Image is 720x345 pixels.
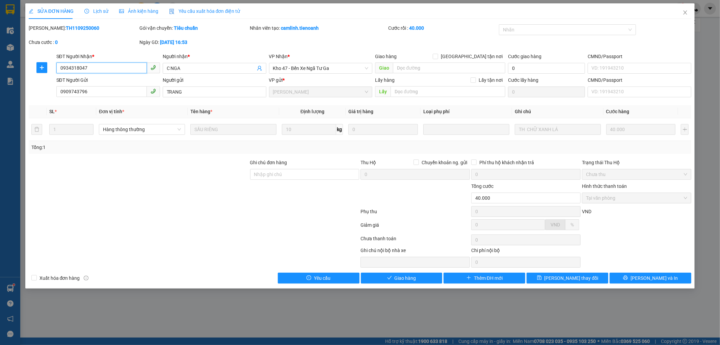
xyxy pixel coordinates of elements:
[250,160,287,165] label: Ghi chú đơn hàng
[257,66,262,71] span: user-add
[29,24,138,32] div: [PERSON_NAME]:
[314,274,330,282] span: Yêu cầu
[269,54,288,59] span: VP Nhận
[360,221,471,233] div: Giảm giá
[606,109,630,114] span: Cước hàng
[190,124,276,135] input: VD: Bàn, Ghế
[269,76,373,84] div: VP gửi
[55,40,58,45] b: 0
[56,53,160,60] div: SĐT Người Nhận
[474,274,503,282] span: Thêm ĐH mới
[387,275,392,281] span: check
[586,193,687,203] span: Tại văn phòng
[84,9,89,14] span: clock-circle
[174,25,198,31] b: Tiêu chuẩn
[163,76,266,84] div: Người gửi
[119,9,124,14] span: picture
[393,63,505,73] input: Dọc đường
[586,169,687,179] span: Chưa thu
[278,273,359,284] button: exclamation-circleYêu cầu
[29,39,138,46] div: Chưa cước :
[84,276,88,280] span: info-circle
[348,124,418,135] input: 0
[119,8,158,14] span: Ảnh kiện hàng
[151,89,156,94] span: phone
[15,46,87,52] span: ----------------------------------------------
[84,8,108,14] span: Lịch sử
[361,160,376,165] span: Thu Hộ
[360,235,471,247] div: Chưa thanh toán
[375,86,391,97] span: Lấy
[477,159,537,166] span: Phí thu hộ khách nhận trả
[508,63,585,74] input: Cước giao hàng
[31,144,278,151] div: Tổng: 1
[570,222,574,227] span: %
[36,62,47,73] button: plus
[588,76,691,84] div: CMND/Passport
[190,109,212,114] span: Tên hàng
[281,25,319,31] b: camlinh.tienoanh
[610,273,691,284] button: printer[PERSON_NAME] và In
[421,105,512,118] th: Loại phụ phí
[361,247,470,257] div: Ghi chú nội bộ nhà xe
[37,65,47,70] span: plus
[466,275,471,281] span: plus
[31,124,42,135] button: delete
[582,209,591,214] span: VND
[51,41,76,44] span: ĐT: 0935 882 082
[544,274,598,282] span: [PERSON_NAME] thay đổi
[582,183,627,189] label: Hình thức thanh toán
[49,109,55,114] span: SL
[160,40,187,45] b: [DATE] 16:53
[606,124,676,135] input: 0
[348,109,373,114] span: Giá trị hàng
[139,24,249,32] div: Gói vận chuyển:
[29,8,74,14] span: SỬA ĐƠN HÀNG
[375,63,393,73] span: Giao
[151,65,156,70] span: phone
[438,53,505,60] span: [GEOGRAPHIC_DATA] tận nơi
[163,53,266,60] div: Người nhận
[537,275,542,281] span: save
[250,169,359,180] input: Ghi chú đơn hàng
[508,87,585,97] input: Cước lấy hàng
[471,247,581,257] div: Chi phí nội bộ
[508,77,538,83] label: Cước lấy hàng
[3,26,42,29] span: VP Gửi: [PERSON_NAME]
[103,124,181,134] span: Hàng thông thường
[99,109,124,114] span: Đơn vị tính
[508,54,541,59] label: Cước giao hàng
[336,124,343,135] span: kg
[45,17,74,22] strong: 1900 633 614
[551,222,560,227] span: VND
[375,77,395,83] span: Lấy hàng
[37,274,83,282] span: Xuất hóa đơn hàng
[360,208,471,220] div: Phụ thu
[3,4,20,21] img: logo
[419,159,470,166] span: Chuyển khoản ng. gửi
[527,273,608,284] button: save[PERSON_NAME] thay đổi
[444,273,525,284] button: plusThêm ĐH mới
[51,24,85,31] span: VP Nhận: [GEOGRAPHIC_DATA]
[631,274,678,282] span: [PERSON_NAME] và In
[375,54,397,59] span: Giao hàng
[623,275,628,281] span: printer
[26,11,94,16] strong: NHẬN HÀNG NHANH - GIAO TỐC HÀNH
[3,32,36,39] span: ĐC: Ngã 3 Easim ,[GEOGRAPHIC_DATA]
[361,273,443,284] button: checkGiao hàng
[139,39,249,46] div: Ngày GD:
[388,24,498,32] div: Cước rồi :
[273,63,369,73] span: Kho 47 - Bến Xe Ngã Tư Ga
[306,275,311,281] span: exclamation-circle
[471,183,494,189] span: Tổng cước
[29,9,33,14] span: edit
[25,4,95,10] span: CTY TNHH DLVT TIẾN OANH
[676,3,695,22] button: Close
[681,124,689,135] button: plus
[683,10,688,15] span: close
[169,8,240,14] span: Yêu cầu xuất hóa đơn điện tử
[169,9,175,14] img: icon
[66,25,99,31] b: TH1109250060
[515,124,601,135] input: Ghi Chú
[512,105,604,118] th: Ghi chú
